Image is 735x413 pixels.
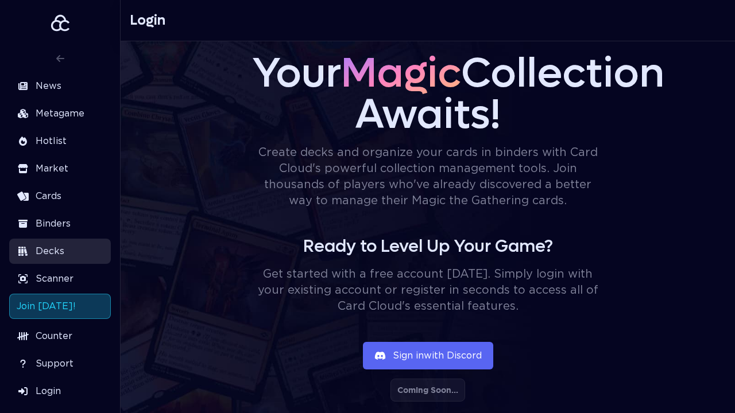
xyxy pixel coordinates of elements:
span: Magic [341,46,461,100]
span: Binders [36,217,71,231]
a: Decks [9,239,111,264]
p: Get started with a free account [DATE]. Simply login with your existing account or register in se... [253,266,603,314]
a: Support [9,351,111,376]
span: Scanner [36,272,73,286]
a: Binders [9,211,111,236]
a: Login [9,379,111,404]
a: Metagame [9,101,111,126]
span: Support [36,357,73,371]
a: Join [DATE]! [9,294,111,319]
a: Hotlist [9,128,111,154]
span: Market [36,162,68,176]
h2: Ready to Level Up Your Game? [253,236,603,257]
a: Counter [9,324,111,349]
span: Join [DATE]! [17,299,76,313]
a: Scanner [9,266,111,291]
div: Coming Soon... [390,379,465,402]
h1: Login [130,11,165,30]
span: Login [36,384,61,398]
span: News [36,79,61,93]
span: Cards [36,189,61,203]
div: Create decks and organize your cards in binders with Card Cloud's powerful collection management ... [253,145,603,209]
span: Hotlist [36,134,67,148]
h1: Your Collection Awaits! [253,53,603,135]
a: News [9,73,111,99]
span: Metagame [36,107,84,120]
span: Decks [36,244,64,258]
span: Counter [36,329,72,343]
button: Sign inwith Discord [363,342,493,369]
a: Market [9,156,111,181]
a: Cards [9,184,111,209]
